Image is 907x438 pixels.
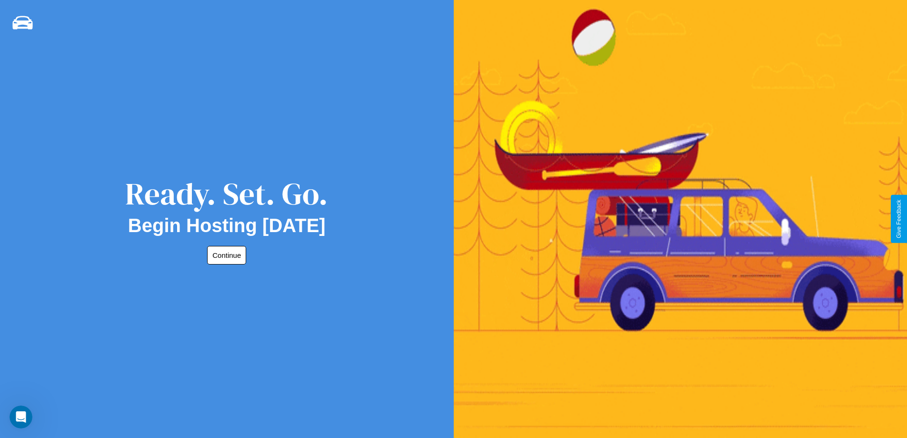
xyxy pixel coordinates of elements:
button: Continue [207,246,246,265]
div: Give Feedback [896,200,902,238]
div: Ready. Set. Go. [125,173,328,215]
h2: Begin Hosting [DATE] [128,215,326,236]
iframe: Intercom live chat [10,406,32,428]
